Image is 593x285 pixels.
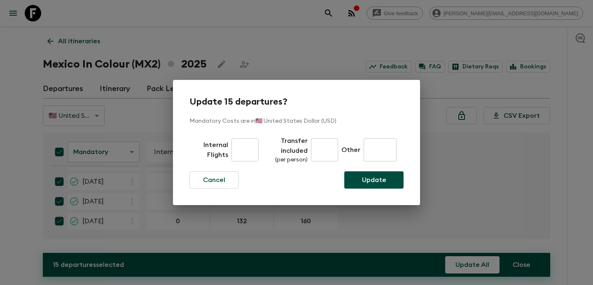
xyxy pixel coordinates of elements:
[311,135,338,165] div: Enter a new cost to update all selected instances
[189,117,404,125] p: Mandatory Costs are in 🇺🇸 United States Dollar (USD)
[189,140,228,160] p: Enter a new cost to update all selected instances
[262,156,308,164] p: (per person)
[203,175,225,185] p: Cancel
[262,136,308,164] div: Enter a new cost to update all selected instances
[189,171,239,189] button: Cancel
[231,135,259,165] div: Enter a new cost to update all selected instances
[344,171,404,189] button: Update
[362,175,386,185] p: Update
[262,136,308,156] p: Transfer included
[364,135,397,165] div: Enter a new cost to update all selected instances
[189,96,404,107] h2: Update 15 departures?
[341,145,360,155] p: Enter a new cost to update all selected instances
